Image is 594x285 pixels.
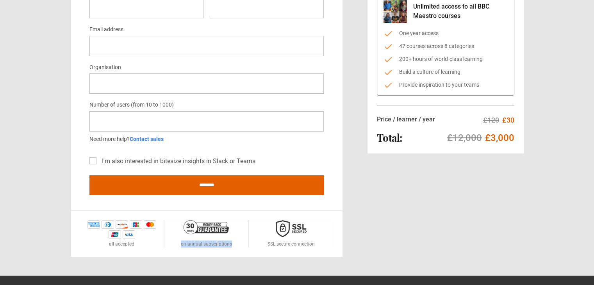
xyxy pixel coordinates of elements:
[384,81,508,89] li: Provide inspiration to your teams
[89,100,174,110] label: Number of users (from 10 to 1000)
[502,116,514,124] span: £30
[144,220,156,229] img: mastercard
[384,42,508,50] li: 47 courses across 8 categories
[413,2,508,21] p: Unlimited access to all BBC Maestro courses
[87,220,100,229] img: amex
[268,240,315,248] p: SSL secure connection
[377,115,435,125] p: Price / learner / year
[181,240,232,248] p: on annual subscriptions
[485,132,514,143] span: £3,000
[89,25,123,34] label: Email address
[109,230,121,239] img: unionpay
[377,132,403,144] h2: Total:
[89,63,121,72] label: Organisation
[109,240,134,248] p: all accepted
[184,220,229,234] img: 30-day-money-back-guarantee-c866a5dd536ff72a469b.png
[123,230,135,239] img: visa
[447,132,482,143] span: £12,000
[384,55,508,63] li: 200+ hours of world-class learning
[89,132,324,144] p: Need more help?
[99,157,255,166] label: I'm also interested in bitesize insights in Slack or Teams
[483,115,499,125] p: £120
[116,220,128,229] img: discover
[384,29,508,37] li: One year access
[384,68,508,76] li: Build a culture of learning
[102,220,114,229] img: diners
[130,136,164,142] a: Contact sales
[130,220,142,229] img: jcb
